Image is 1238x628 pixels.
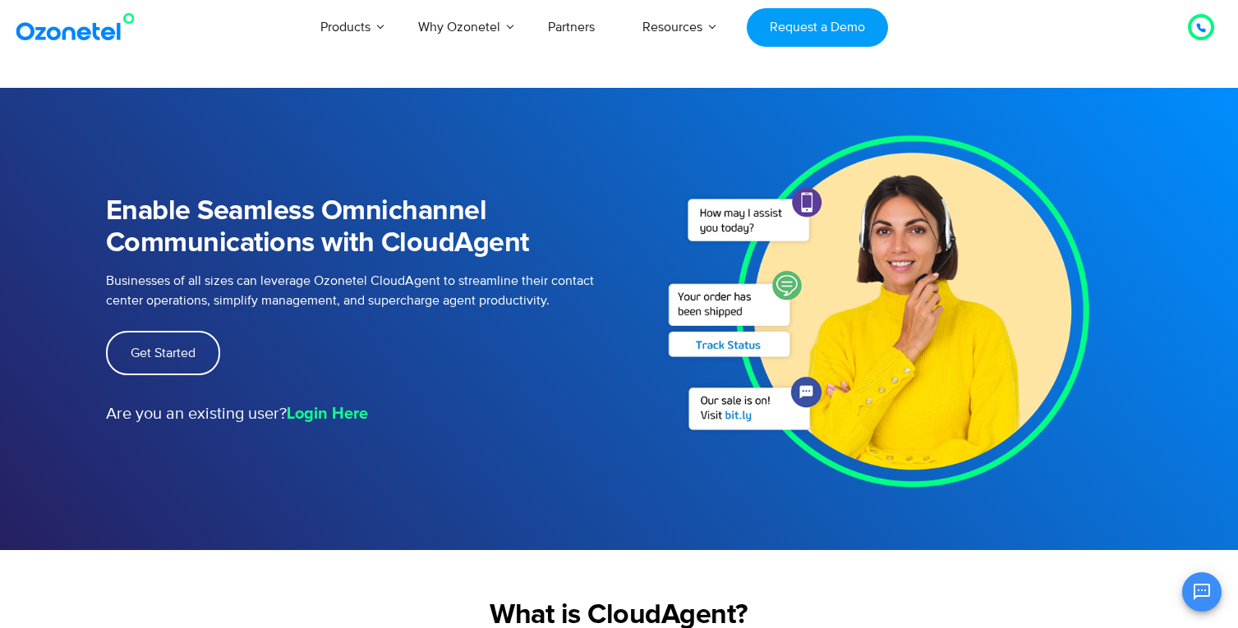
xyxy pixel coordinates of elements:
[106,401,595,426] p: Are you an existing user?
[106,271,595,310] p: Businesses of all sizes can leverage Ozonetel CloudAgent to streamline their contact center opera...
[106,331,220,375] a: Get Started
[1182,572,1222,612] button: Open chat
[106,195,595,259] h1: Enable Seamless Omnichannel Communications with CloudAgent
[287,401,368,426] a: Login Here
[747,8,887,47] a: Request a Demo
[131,346,196,360] span: Get Started
[287,406,368,422] strong: Login Here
